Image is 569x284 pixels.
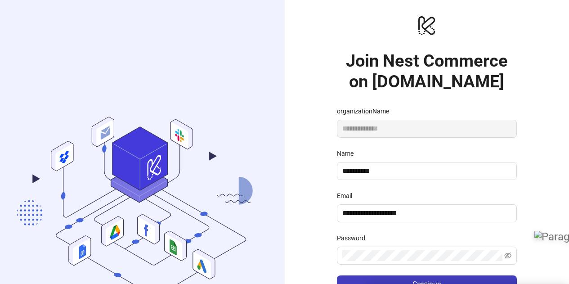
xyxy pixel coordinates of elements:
span: eye-invisible [504,252,511,259]
h1: Join Nest Commerce on [DOMAIN_NAME] [337,50,517,92]
input: Password [342,250,502,261]
label: organizationName [337,106,395,116]
input: Name [342,166,510,176]
label: Password [337,233,371,243]
label: Email [337,191,358,201]
input: Email [342,208,510,219]
input: organizationName [337,120,517,138]
label: Name [337,149,359,158]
